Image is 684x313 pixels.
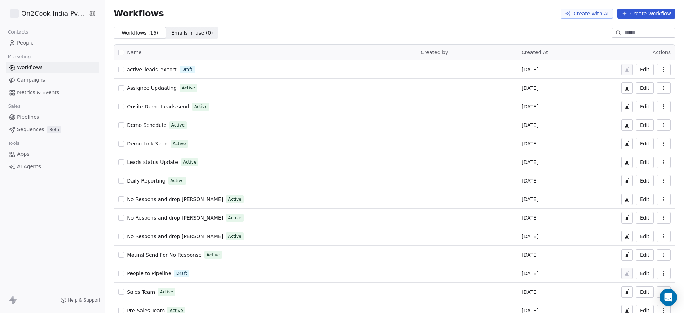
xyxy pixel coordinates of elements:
[17,64,43,71] span: Workflows
[127,140,167,147] a: Demo Link Send
[127,289,155,295] span: Sales Team
[127,215,223,221] span: No Respons and drop [PERSON_NAME]
[522,140,538,147] span: [DATE]
[636,101,654,112] button: Edit
[522,214,538,221] span: [DATE]
[522,66,538,73] span: [DATE]
[127,270,171,277] a: People to Pipeline
[5,138,22,149] span: Tools
[17,150,30,158] span: Apps
[653,50,671,55] span: Actions
[21,9,86,18] span: On2Cook India Pvt. Ltd.
[173,140,186,147] span: Active
[183,159,196,165] span: Active
[182,66,192,73] span: Draft
[6,161,99,173] a: AI Agents
[522,196,538,203] span: [DATE]
[522,288,538,296] span: [DATE]
[636,194,654,205] button: Edit
[636,286,654,298] button: Edit
[127,214,223,221] a: No Respons and drop [PERSON_NAME]
[17,163,41,170] span: AI Agents
[6,62,99,73] a: Workflows
[176,270,187,277] span: Draft
[636,175,654,186] button: Edit
[127,49,141,56] span: Name
[522,270,538,277] span: [DATE]
[9,7,83,20] button: On2Cook India Pvt. Ltd.
[617,9,675,19] button: Create Workflow
[421,50,448,55] span: Created by
[171,29,213,37] span: Emails in use ( 0 )
[127,196,223,202] span: No Respons and drop [PERSON_NAME]
[636,82,654,94] button: Edit
[127,122,166,129] a: Demo Schedule
[127,252,201,258] span: Matiral Send For No Response
[127,271,171,276] span: People to Pipeline
[6,37,99,49] a: People
[127,251,201,258] a: Matiral Send For No Response
[17,89,59,96] span: Metrics & Events
[5,27,31,37] span: Contacts
[127,67,176,72] span: active_leads_export
[6,74,99,86] a: Campaigns
[636,249,654,261] button: Edit
[660,289,677,306] div: Open Intercom Messenger
[561,9,613,19] button: Create with AI
[636,231,654,242] button: Edit
[127,104,189,109] span: Onsite Demo Leads send
[47,126,61,133] span: Beta
[61,297,100,303] a: Help & Support
[228,215,241,221] span: Active
[68,297,100,303] span: Help & Support
[182,85,195,91] span: Active
[127,159,178,165] span: Leads status Update
[6,124,99,135] a: SequencesBeta
[6,148,99,160] a: Apps
[636,64,654,75] button: Edit
[228,233,241,240] span: Active
[127,196,223,203] a: No Respons and drop [PERSON_NAME]
[6,111,99,123] a: Pipelines
[127,233,223,240] a: No Respons and drop [PERSON_NAME]
[127,122,166,128] span: Demo Schedule
[114,9,164,19] span: Workflows
[127,177,165,184] a: Daily Reporting
[522,50,548,55] span: Created At
[522,177,538,184] span: [DATE]
[522,251,538,258] span: [DATE]
[194,103,207,110] span: Active
[17,126,44,133] span: Sequences
[522,122,538,129] span: [DATE]
[127,84,177,92] a: Assignee Updaating
[127,234,223,239] span: No Respons and drop [PERSON_NAME]
[522,84,538,92] span: [DATE]
[17,39,34,47] span: People
[636,268,654,279] button: Edit
[127,103,189,110] a: Onsite Demo Leads send
[127,178,165,184] span: Daily Reporting
[636,119,654,131] button: Edit
[522,233,538,240] span: [DATE]
[636,212,654,224] a: Edit
[228,196,241,202] span: Active
[6,87,99,98] a: Metrics & Events
[127,85,177,91] span: Assignee Updaating
[636,156,654,168] button: Edit
[127,66,176,73] a: active_leads_export
[160,289,173,295] span: Active
[636,138,654,149] button: Edit
[127,141,167,147] span: Demo Link Send
[170,178,183,184] span: Active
